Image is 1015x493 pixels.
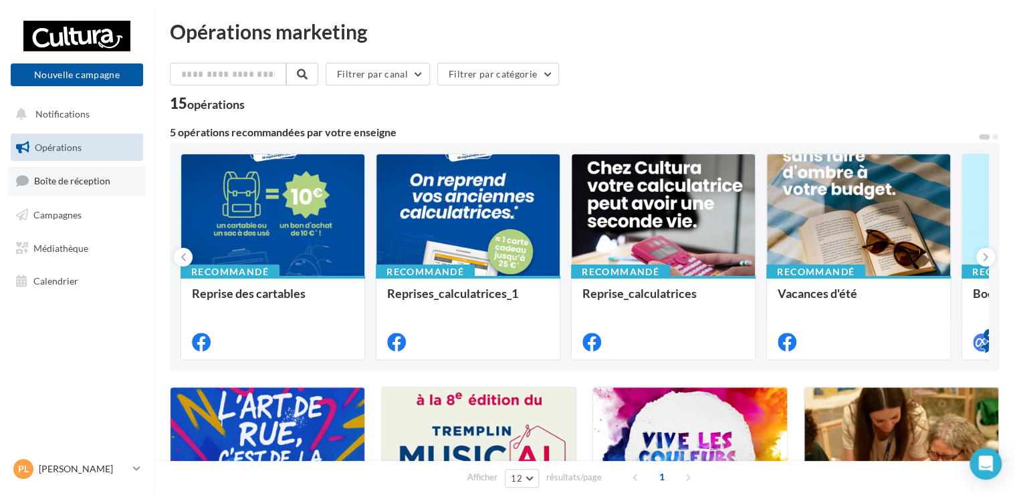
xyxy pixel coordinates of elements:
span: Campagnes [33,209,82,220]
span: Opérations [35,142,82,153]
div: 5 opérations recommandées par votre enseigne [170,127,978,138]
span: PL [18,462,29,476]
div: Reprise_calculatrices [582,287,744,313]
div: Recommandé [766,265,865,279]
span: Calendrier [33,275,78,287]
span: 1 [651,466,673,488]
button: Nouvelle campagne [11,63,143,86]
span: Boîte de réception [34,175,110,186]
a: Opérations [8,134,146,162]
span: 12 [511,473,522,484]
p: [PERSON_NAME] [39,462,128,476]
div: Open Intercom Messenger [970,448,1002,480]
div: Opérations marketing [170,21,999,41]
span: Afficher [467,471,497,484]
div: 4 [984,329,996,341]
button: Notifications [8,100,140,128]
div: opérations [187,98,245,110]
div: Recommandé [376,265,475,279]
div: Reprise des cartables [192,287,354,313]
button: 12 [505,469,539,488]
span: Notifications [35,108,90,120]
button: Filtrer par catégorie [437,63,559,86]
a: Calendrier [8,267,146,295]
a: Médiathèque [8,234,146,263]
div: 15 [170,96,245,111]
button: Filtrer par canal [326,63,430,86]
span: Médiathèque [33,242,88,253]
div: Recommandé [181,265,279,279]
a: Boîte de réception [8,166,146,195]
a: Campagnes [8,201,146,229]
span: résultats/page [546,471,602,484]
a: PL [PERSON_NAME] [11,456,143,482]
div: Reprises_calculatrices_1 [387,287,549,313]
div: Recommandé [571,265,670,279]
div: Vacances d'été [778,287,939,313]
